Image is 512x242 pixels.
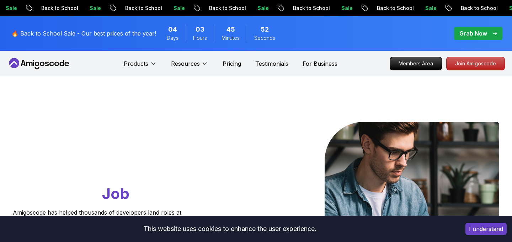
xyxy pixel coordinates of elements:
p: Sale [83,5,106,12]
p: Back to School [35,5,83,12]
button: Resources [171,59,208,74]
div: This website uses cookies to enhance the user experience. [5,221,455,237]
span: 45 Minutes [226,25,235,34]
a: Members Area [390,57,442,70]
p: Resources [171,59,200,68]
span: 4 Days [168,25,177,34]
span: Hours [193,34,207,42]
a: Testimonials [255,59,288,68]
span: Minutes [222,34,240,42]
span: Seconds [254,34,275,42]
p: 🔥 Back to School Sale - Our best prices of the year! [11,29,156,38]
p: Back to School [287,5,335,12]
span: 52 Seconds [261,25,269,34]
p: Grab Now [459,29,487,38]
a: Join Amigoscode [446,57,505,70]
span: Job [102,184,129,203]
p: Products [124,59,148,68]
p: Back to School [203,5,251,12]
p: Back to School [119,5,167,12]
button: Products [124,59,157,74]
p: Back to School [370,5,419,12]
p: Sale [419,5,442,12]
p: Join Amigoscode [447,57,505,70]
p: Sale [251,5,274,12]
span: Days [167,34,178,42]
p: Sale [167,5,190,12]
h1: Go From Learning to Hired: Master Java, Spring Boot & Cloud Skills That Get You the [13,122,209,204]
a: For Business [303,59,337,68]
p: Sale [335,5,358,12]
button: Accept cookies [465,223,507,235]
a: Pricing [223,59,241,68]
p: Back to School [454,5,503,12]
span: 3 Hours [196,25,204,34]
